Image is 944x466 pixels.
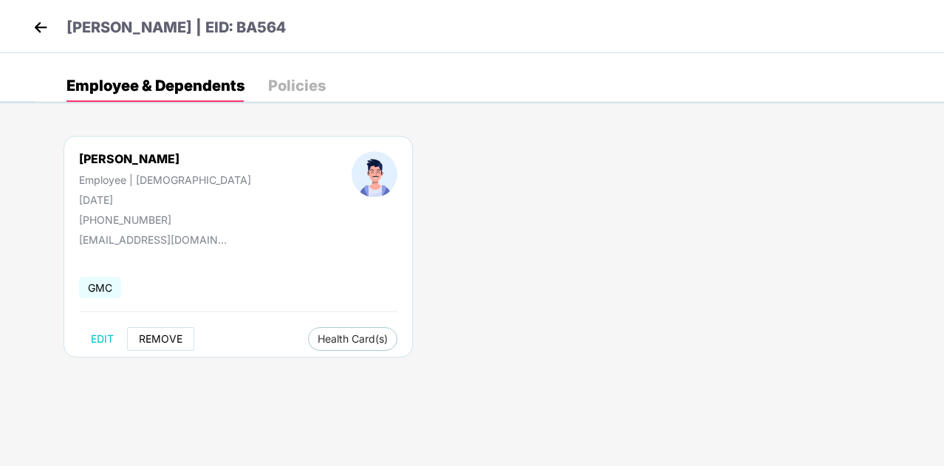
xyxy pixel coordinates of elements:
button: Health Card(s) [308,327,397,351]
span: GMC [79,277,121,298]
div: Employee & Dependents [66,78,244,93]
button: EDIT [79,327,126,351]
div: [EMAIL_ADDRESS][DOMAIN_NAME] [79,233,227,246]
span: REMOVE [139,333,182,345]
div: [PHONE_NUMBER] [79,213,251,226]
span: Health Card(s) [318,335,388,343]
span: EDIT [91,333,114,345]
div: [PERSON_NAME] [79,151,251,166]
div: Employee | [DEMOGRAPHIC_DATA] [79,174,251,186]
button: REMOVE [127,327,194,351]
div: [DATE] [79,193,251,206]
img: back [30,16,52,38]
div: Policies [268,78,326,93]
p: [PERSON_NAME] | EID: BA564 [66,16,286,39]
img: profileImage [352,151,397,197]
